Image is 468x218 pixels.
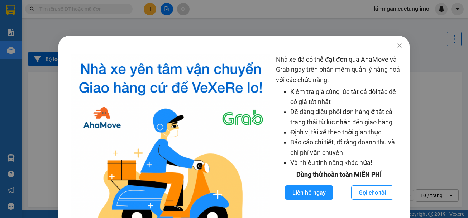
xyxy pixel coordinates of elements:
button: Gọi cho tôi [351,185,393,200]
li: Kiểm tra giá cùng lúc tất cả đối tác để có giá tốt nhất [290,87,402,107]
span: close [397,43,402,48]
span: Liên hệ ngay [292,188,326,197]
button: Close [390,36,410,56]
li: Định vị tài xế theo thời gian thực [290,127,402,137]
li: Dễ dàng điều phối đơn hàng ở tất cả trạng thái từ lúc nhận đến giao hàng [290,107,402,127]
button: Liên hệ ngay [285,185,333,200]
li: Báo cáo chi tiết, rõ ràng doanh thu và chi phí vận chuyển [290,137,402,158]
span: Gọi cho tôi [359,188,386,197]
div: Dùng thử hoàn toàn MIỄN PHÍ [276,170,402,180]
li: Và nhiều tính năng khác nữa! [290,158,402,168]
